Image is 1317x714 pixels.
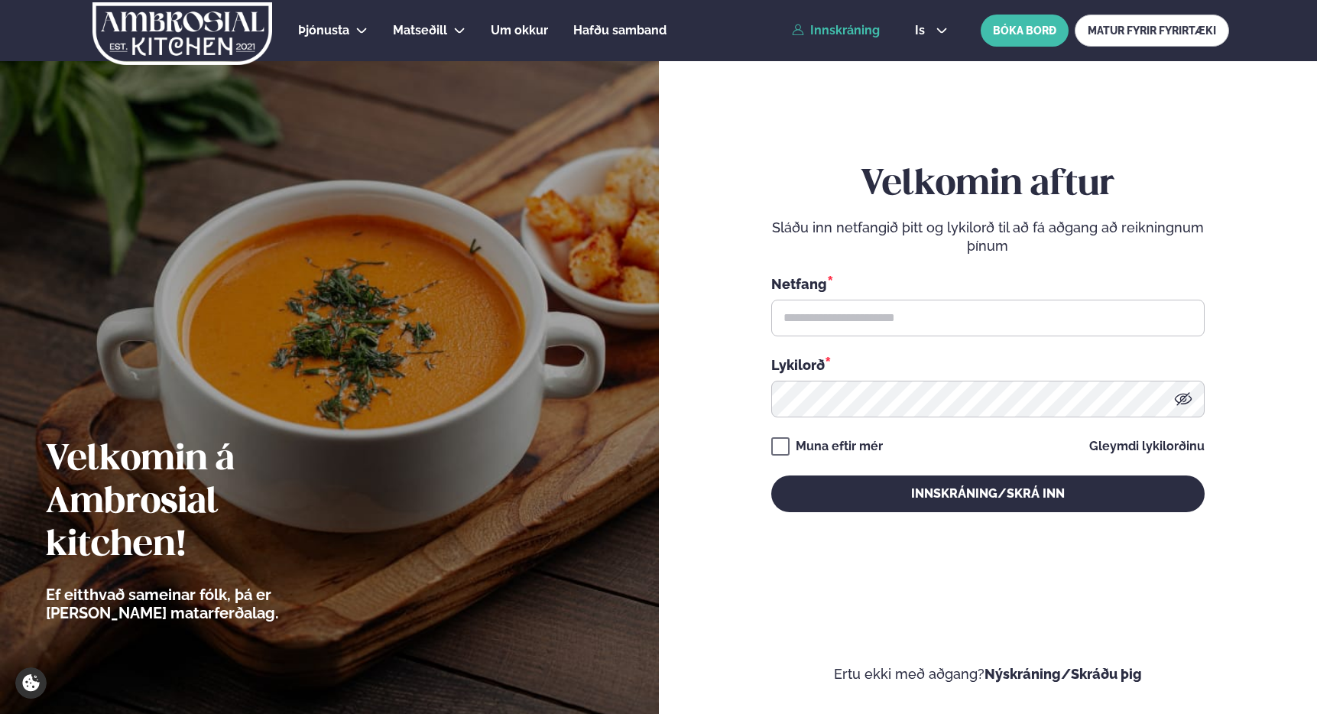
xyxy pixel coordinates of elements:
button: Innskráning/Skrá inn [771,475,1205,512]
p: Ef eitthvað sameinar fólk, þá er [PERSON_NAME] matarferðalag. [46,586,363,622]
span: Matseðill [393,23,447,37]
div: Netfang [771,274,1205,294]
p: Sláðu inn netfangið þitt og lykilorð til að fá aðgang að reikningnum þínum [771,219,1205,255]
a: Hafðu samband [573,21,667,40]
button: BÓKA BORÐ [981,15,1069,47]
span: Hafðu samband [573,23,667,37]
a: Þjónusta [298,21,349,40]
button: is [903,24,960,37]
a: Nýskráning/Skráðu þig [985,666,1142,682]
img: logo [91,2,274,65]
h2: Velkomin aftur [771,164,1205,206]
a: MATUR FYRIR FYRIRTÆKI [1075,15,1229,47]
h2: Velkomin á Ambrosial kitchen! [46,439,363,567]
p: Ertu ekki með aðgang? [705,665,1272,683]
a: Matseðill [393,21,447,40]
a: Innskráning [792,24,880,37]
span: is [915,24,929,37]
div: Lykilorð [771,355,1205,375]
span: Um okkur [491,23,548,37]
a: Um okkur [491,21,548,40]
a: Gleymdi lykilorðinu [1089,440,1205,453]
a: Cookie settings [15,667,47,699]
span: Þjónusta [298,23,349,37]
